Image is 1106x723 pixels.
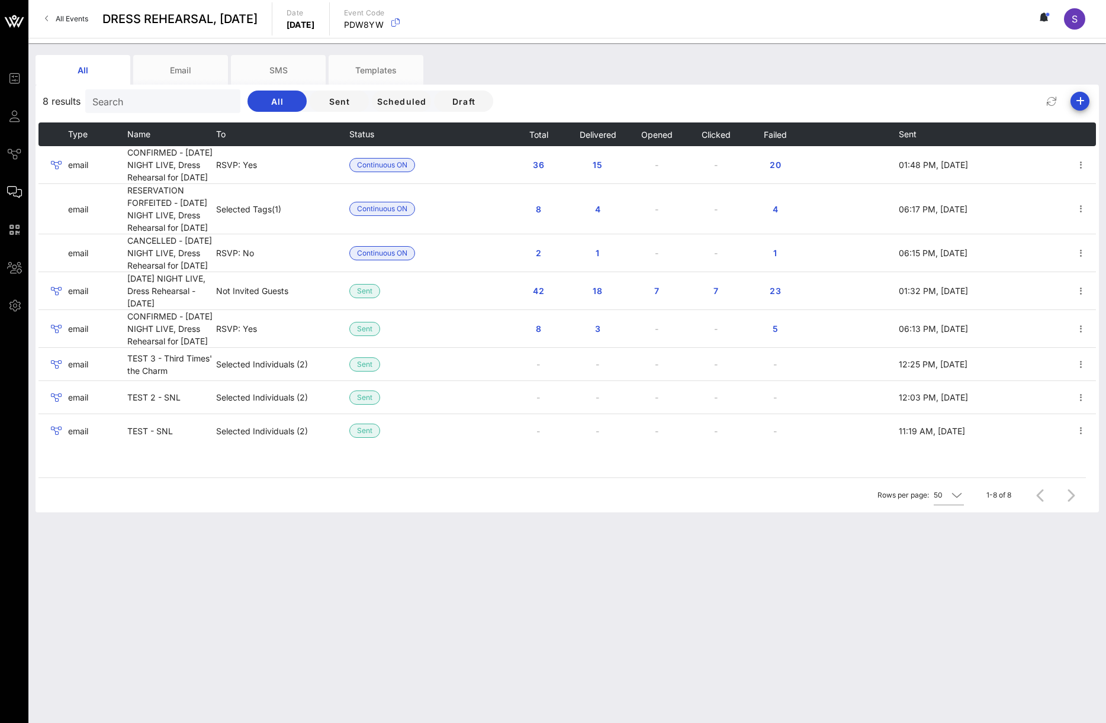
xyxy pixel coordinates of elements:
[763,130,787,140] span: Failed
[127,272,216,310] td: [DATE] NIGHT LIVE, Dress Rehearsal - [DATE]
[43,94,81,108] span: 8 results
[529,324,548,334] span: 8
[706,286,725,296] span: 7
[934,490,943,501] div: 50
[68,381,127,414] td: email
[899,248,967,258] span: 06:15 PM, [DATE]
[766,204,785,214] span: 4
[1072,13,1078,25] span: S
[588,324,607,334] span: 3
[127,129,150,139] span: Name
[756,198,794,220] button: 4
[68,129,88,139] span: Type
[357,322,372,335] span: Sent
[216,348,349,381] td: Selected Individuals (2)
[745,122,805,146] th: Failed
[899,426,965,436] span: 11:19 AM, [DATE]
[1064,8,1085,30] div: S
[127,122,216,146] th: Name
[68,184,127,234] td: email
[899,122,973,146] th: Sent
[216,272,349,310] td: Not Invited Guests
[349,122,415,146] th: Status
[578,318,616,340] button: 3
[756,243,794,264] button: 1
[310,91,369,112] button: Sent
[127,381,216,414] td: TEST 2 - SNL
[519,154,557,176] button: 36
[38,9,95,28] a: All Events
[133,55,228,85] div: Email
[627,122,686,146] th: Opened
[899,129,917,139] span: Sent
[641,122,673,146] button: Opened
[529,286,548,296] span: 42
[357,424,372,437] span: Sent
[247,91,307,112] button: All
[127,146,216,184] td: CONFIRMED - [DATE] NIGHT LIVE, Dress Rehearsal for [DATE]
[756,280,794,302] button: 23
[578,243,616,264] button: 1
[231,55,326,85] div: SMS
[763,122,787,146] button: Failed
[877,478,964,512] div: Rows per page:
[899,204,967,214] span: 06:17 PM, [DATE]
[641,130,673,140] span: Opened
[578,280,616,302] button: 18
[701,122,731,146] button: Clicked
[68,272,127,310] td: email
[686,122,745,146] th: Clicked
[216,234,349,272] td: RSVP: No
[127,310,216,348] td: CONFIRMED - [DATE] NIGHT LIVE, Dress Rehearsal for [DATE]
[529,248,548,258] span: 2
[529,204,548,214] span: 8
[766,324,785,334] span: 5
[934,486,964,505] div: 50Rows per page:
[529,122,548,146] button: Total
[697,280,735,302] button: 7
[529,160,548,170] span: 36
[127,234,216,272] td: CANCELLED - [DATE] NIGHT LIVE, Dress Rehearsal for [DATE]
[216,146,349,184] td: RSVP: Yes
[357,391,372,404] span: Sent
[349,129,374,139] span: Status
[344,19,385,31] p: PDW8YW
[519,280,557,302] button: 42
[287,7,315,19] p: Date
[68,146,127,184] td: email
[588,286,607,296] span: 18
[766,160,785,170] span: 20
[899,359,967,369] span: 12:25 PM, [DATE]
[899,324,968,334] span: 06:13 PM, [DATE]
[701,130,731,140] span: Clicked
[56,14,88,23] span: All Events
[344,7,385,19] p: Event Code
[529,130,548,140] span: Total
[127,414,216,447] td: TEST - SNL
[568,122,627,146] th: Delivered
[357,202,407,215] span: Continuous ON
[588,204,607,214] span: 4
[756,318,794,340] button: 5
[357,358,372,371] span: Sent
[647,286,666,296] span: 7
[638,280,676,302] button: 7
[102,10,258,28] span: DRESS REHEARSAL, [DATE]
[68,234,127,272] td: email
[127,184,216,234] td: RESERVATION FORFEITED - [DATE] NIGHT LIVE, Dress Rehearsal for [DATE]
[257,96,297,106] span: All
[376,96,426,106] span: Scheduled
[68,122,127,146] th: Type
[216,381,349,414] td: Selected Individuals (2)
[216,310,349,348] td: RSVP: Yes
[766,248,785,258] span: 1
[68,414,127,447] td: email
[357,159,407,172] span: Continuous ON
[68,348,127,381] td: email
[287,19,315,31] p: [DATE]
[588,248,607,258] span: 1
[127,348,216,381] td: TEST 3 - Third Times' the Charm
[986,490,1011,501] div: 1-8 of 8
[579,130,616,140] span: Delivered
[578,154,616,176] button: 15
